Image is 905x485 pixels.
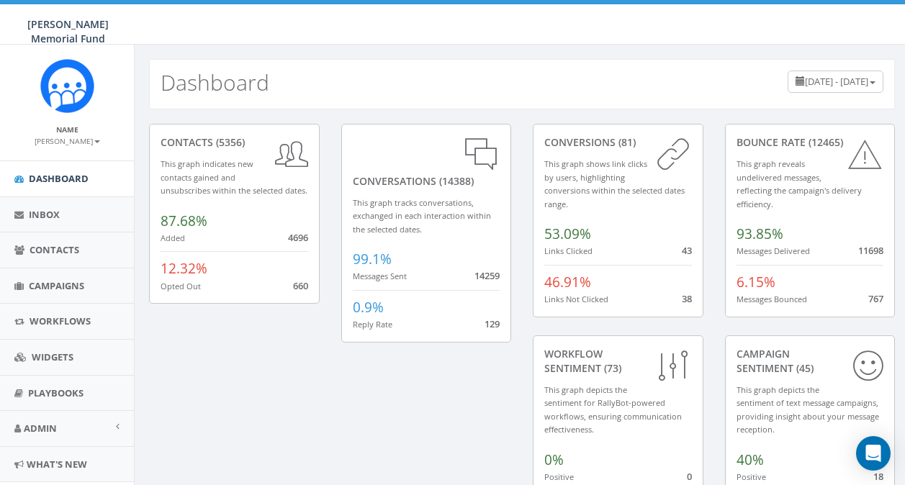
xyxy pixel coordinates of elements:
[161,158,307,196] small: This graph indicates new contacts gained and unsubscribes within the selected dates.
[737,347,884,376] div: Campaign Sentiment
[544,450,564,469] span: 0%
[616,135,636,149] span: (81)
[27,458,87,471] span: What's New
[56,124,78,135] small: Name
[544,384,682,435] small: This graph depicts the sentiment for RallyBot-powered workflows, ensuring communication effective...
[161,212,207,230] span: 87.68%
[601,361,621,375] span: (73)
[793,361,814,375] span: (45)
[737,471,766,482] small: Positive
[737,135,884,150] div: Bounce Rate
[737,273,775,291] span: 6.15%
[858,244,883,257] span: 11698
[161,259,207,278] span: 12.32%
[28,386,84,399] span: Playbooks
[806,135,843,149] span: (12465)
[353,298,384,317] span: 0.9%
[544,245,593,256] small: Links Clicked
[288,231,308,244] span: 4696
[353,319,392,330] small: Reply Rate
[544,225,591,243] span: 53.09%
[737,384,879,435] small: This graph depicts the sentiment of text message campaigns, providing insight about your message ...
[35,136,100,146] small: [PERSON_NAME]
[436,174,474,188] span: (14388)
[213,135,245,149] span: (5356)
[682,244,692,257] span: 43
[30,243,79,256] span: Contacts
[29,208,60,221] span: Inbox
[161,135,308,150] div: contacts
[544,471,574,482] small: Positive
[161,232,185,243] small: Added
[485,317,500,330] span: 129
[544,158,685,209] small: This graph shows link clicks by users, highlighting conversions within the selected dates range.
[35,134,100,147] a: [PERSON_NAME]
[353,135,500,189] div: conversations
[737,294,807,304] small: Messages Bounced
[544,347,692,376] div: Workflow Sentiment
[474,269,500,282] span: 14259
[868,292,883,305] span: 767
[737,245,810,256] small: Messages Delivered
[24,422,57,435] span: Admin
[161,281,201,291] small: Opted Out
[544,135,692,150] div: conversions
[353,271,407,281] small: Messages Sent
[30,314,91,327] span: Workflows
[805,75,868,88] span: [DATE] - [DATE]
[682,292,692,305] span: 38
[353,250,392,268] span: 99.1%
[737,158,862,209] small: This graph reveals undelivered messages, reflecting the campaign's delivery efficiency.
[737,450,764,469] span: 40%
[353,197,491,235] small: This graph tracks conversations, exchanged in each interaction within the selected dates.
[27,17,109,45] span: [PERSON_NAME] Memorial Fund
[40,59,94,113] img: Rally_Corp_Icon.png
[32,350,73,363] span: Widgets
[737,225,783,243] span: 93.85%
[293,279,308,292] span: 660
[29,279,84,292] span: Campaigns
[544,273,591,291] span: 46.91%
[873,470,883,483] span: 18
[856,436,891,471] div: Open Intercom Messenger
[544,294,608,304] small: Links Not Clicked
[161,71,269,94] h2: Dashboard
[687,470,692,483] span: 0
[29,172,89,185] span: Dashboard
